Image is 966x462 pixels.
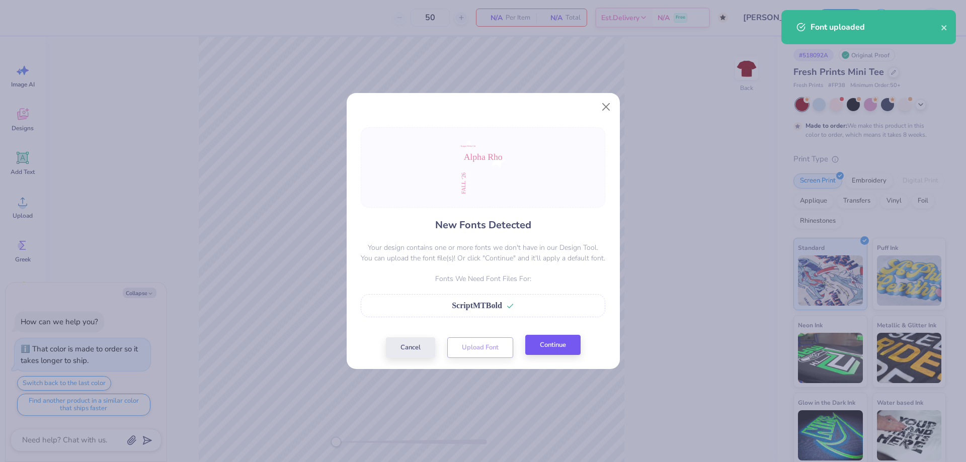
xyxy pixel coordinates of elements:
[452,301,502,310] span: ScriptMTBold
[435,218,531,232] h4: New Fonts Detected
[361,273,605,284] p: Fonts We Need Font Files For:
[596,98,615,117] button: Close
[525,335,581,355] button: Continue
[811,21,941,33] div: Font uploaded
[361,242,605,263] p: Your design contains one or more fonts we don't have in our Design Tool. You can upload the font ...
[941,21,948,33] button: close
[386,337,435,358] button: Cancel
